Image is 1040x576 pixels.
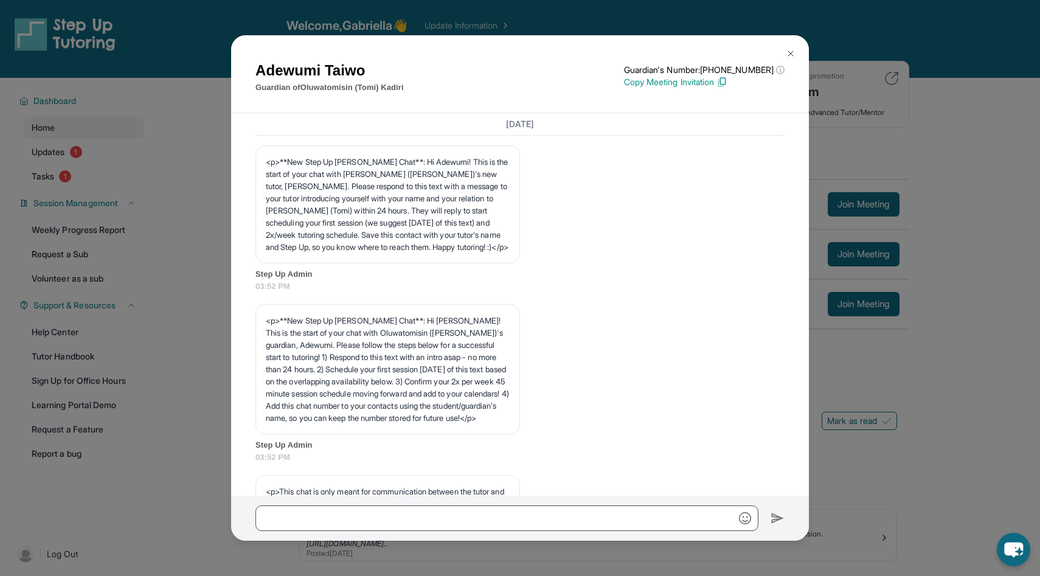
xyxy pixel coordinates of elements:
img: Send icon [771,511,785,526]
p: Copy Meeting Invitation [624,76,785,88]
img: Emoji [739,512,751,524]
img: Copy Icon [716,77,727,88]
span: Step Up Admin [255,268,785,280]
span: 03:52 PM [255,280,785,293]
p: <p>**New Step Up [PERSON_NAME] Chat**: Hi [PERSON_NAME]! This is the start of your chat with Oluw... [266,314,510,424]
span: 03:52 PM [255,451,785,463]
button: chat-button [997,533,1030,566]
img: Close Icon [786,49,796,58]
span: Step Up Admin [255,439,785,451]
p: Guardian's Number: [PHONE_NUMBER] [624,64,785,76]
p: <p>**New Step Up [PERSON_NAME] Chat**: Hi Adewumi! This is the start of your chat with [PERSON_NA... [266,156,510,253]
p: <p>This chat is only meant for communication between the tutor and guardian. You will not be able... [266,485,510,534]
p: Guardian of Oluwatomisin (Tomi) Kadiri [255,82,404,94]
h1: Adewumi Taiwo [255,60,404,82]
h3: [DATE] [255,118,785,130]
span: ⓘ [776,64,785,76]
